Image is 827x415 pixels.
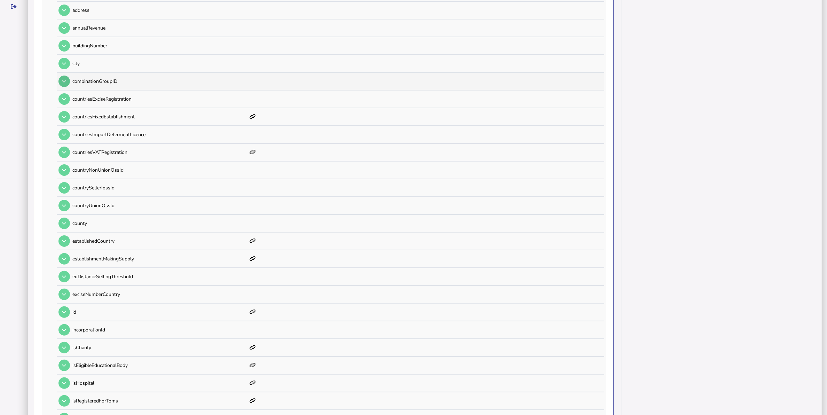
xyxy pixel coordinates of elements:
[250,238,256,243] i: This item has mappings defined
[72,380,247,386] p: isHospital
[72,60,247,67] p: city
[58,360,70,371] button: Open
[58,147,70,158] button: Open
[58,377,70,389] button: Open
[58,164,70,176] button: Open
[250,381,256,385] i: This item has mappings defined
[250,345,256,350] i: This item has mappings defined
[58,58,70,69] button: Open
[72,220,247,227] p: county
[58,111,70,123] button: Open
[250,398,256,403] i: This item has mappings defined
[58,253,70,265] button: Open
[250,256,256,261] i: This item has mappings defined
[58,289,70,300] button: Open
[58,324,70,336] button: Open
[72,273,247,280] p: euDistanceSellingThreshold
[72,344,247,351] p: isCharity
[72,256,247,262] p: establishmentMakingSupply
[72,362,247,369] p: isEligibleEducationalBody
[250,114,256,119] i: This item has mappings defined
[58,129,70,140] button: Open
[58,342,70,353] button: Open
[58,40,70,52] button: Open
[72,25,247,31] p: annualRevenue
[58,395,70,407] button: Open
[72,7,247,14] p: address
[72,42,247,49] p: buildingNumber
[250,150,256,155] i: This item has mappings defined
[58,218,70,229] button: Open
[58,182,70,194] button: Open
[58,93,70,105] button: Open
[72,185,247,191] p: countrySellerIossId
[72,78,247,85] p: combinationGroupID
[72,167,247,173] p: countryNonUnionOssId
[58,76,70,87] button: Open
[72,96,247,102] p: countriesExciseRegistration
[250,363,256,368] i: This item has mappings defined
[58,22,70,34] button: Open
[72,398,247,404] p: isRegisteredForToms
[72,149,247,156] p: countriesVATRegistration
[250,310,256,314] i: This item has mappings defined
[58,306,70,318] button: Open
[72,291,247,298] p: exciseNumberCountry
[72,202,247,209] p: countryUnionOssId
[58,200,70,211] button: Open
[72,238,247,244] p: establishedCountry
[72,309,247,315] p: id
[58,271,70,282] button: Open
[58,235,70,247] button: Open
[72,131,247,138] p: countriesImportDefermentLicence
[72,327,247,333] p: incorporationId
[72,113,247,120] p: countriesFixedEstablishment
[58,5,70,16] button: Open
